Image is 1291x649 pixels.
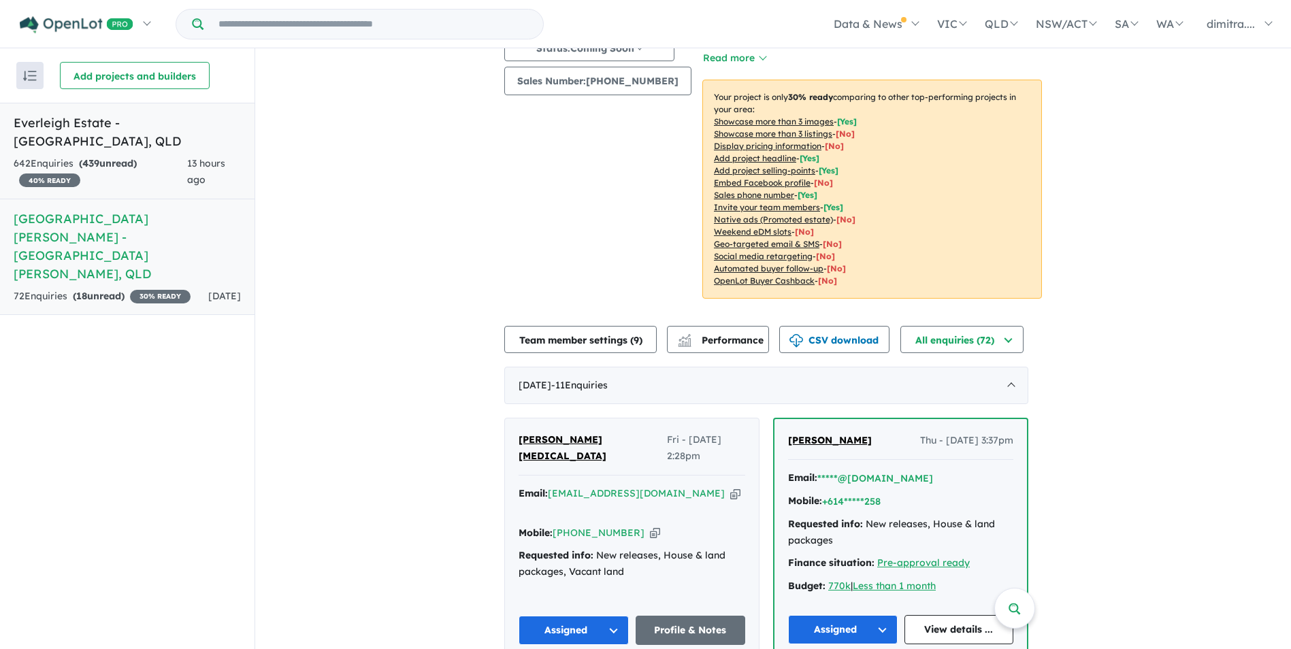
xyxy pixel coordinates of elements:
button: Performance [667,326,769,353]
div: New releases, House & land packages [788,516,1013,549]
span: [PERSON_NAME][MEDICAL_DATA] [519,433,606,462]
button: Read more [702,50,766,66]
u: Weekend eDM slots [714,227,791,237]
input: Try estate name, suburb, builder or developer [206,10,540,39]
strong: Mobile: [519,527,553,539]
span: 40 % READY [19,173,80,187]
span: 9 [634,334,639,346]
strong: Mobile: [788,495,822,507]
strong: Email: [788,471,817,484]
span: [No] [816,251,835,261]
u: OpenLot Buyer Cashback [714,276,815,286]
span: [ Yes ] [800,153,819,163]
strong: ( unread) [79,157,137,169]
u: Showcase more than 3 images [714,116,834,127]
span: dimitra.... [1207,17,1255,31]
a: [PHONE_NUMBER] [553,527,644,539]
button: CSV download [779,326,889,353]
span: [ No ] [825,141,844,151]
button: Assigned [788,615,898,644]
span: [ No ] [836,129,855,139]
a: [PERSON_NAME] [788,433,872,449]
span: Thu - [DATE] 3:37pm [920,433,1013,449]
strong: Budget: [788,580,826,592]
span: 18 [76,290,87,302]
span: [ No ] [814,178,833,188]
span: [ Yes ] [823,202,843,212]
span: Performance [680,334,764,346]
div: New releases, House & land packages, Vacant land [519,548,745,580]
strong: Requested info: [788,518,863,530]
u: Geo-targeted email & SMS [714,239,819,249]
button: Copy [650,526,660,540]
div: [DATE] [504,367,1028,405]
div: 72 Enquir ies [14,288,191,305]
button: All enquiries (72) [900,326,1024,353]
img: Openlot PRO Logo White [20,16,133,33]
u: Display pricing information [714,141,821,151]
span: [No] [795,227,814,237]
u: Sales phone number [714,190,794,200]
p: Your project is only comparing to other top-performing projects in your area: - - - - - - - - - -... [702,80,1042,299]
button: Copy [730,486,740,501]
button: Team member settings (9) [504,326,657,353]
a: Less than 1 month [853,580,936,592]
span: Fri - [DATE] 2:28pm [667,432,745,465]
strong: Finance situation: [788,556,875,569]
span: [PERSON_NAME] [788,434,872,446]
u: Social media retargeting [714,251,813,261]
span: [No] [818,276,837,286]
span: [No] [836,214,855,224]
span: 30 % READY [130,290,191,303]
img: line-chart.svg [679,334,691,342]
a: Pre-approval ready [877,556,970,569]
button: Sales Number:[PHONE_NUMBER] [504,67,691,95]
button: Assigned [519,616,629,645]
img: download icon [789,334,803,348]
strong: Email: [519,487,548,499]
u: Embed Facebook profile [714,178,811,188]
img: sort.svg [23,71,37,81]
span: [ Yes ] [837,116,857,127]
a: [PERSON_NAME][MEDICAL_DATA] [519,432,667,465]
span: [DATE] [208,290,241,302]
u: Automated buyer follow-up [714,263,823,273]
a: [EMAIL_ADDRESS][DOMAIN_NAME] [548,487,725,499]
strong: ( unread) [73,290,125,302]
div: | [788,578,1013,595]
u: Showcase more than 3 listings [714,129,832,139]
a: View details ... [904,615,1014,644]
strong: Requested info: [519,549,593,561]
button: Add projects and builders [60,62,210,89]
div: 642 Enquir ies [14,156,187,188]
span: 13 hours ago [187,157,225,186]
a: Profile & Notes [636,616,746,645]
span: [No] [823,239,842,249]
span: 439 [82,157,99,169]
span: - 11 Enquir ies [551,379,608,391]
img: bar-chart.svg [678,338,691,347]
span: [ Yes ] [798,190,817,200]
u: Add project headline [714,153,796,163]
u: Native ads (Promoted estate) [714,214,833,224]
a: 770k [828,580,851,592]
u: Add project selling-points [714,165,815,176]
span: [ Yes ] [819,165,838,176]
h5: Everleigh Estate - [GEOGRAPHIC_DATA] , QLD [14,114,241,150]
span: [No] [827,263,846,273]
u: Invite your team members [714,202,820,212]
h5: [GEOGRAPHIC_DATA][PERSON_NAME] - [GEOGRAPHIC_DATA][PERSON_NAME] , QLD [14,210,241,283]
b: 30 % ready [788,92,833,102]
